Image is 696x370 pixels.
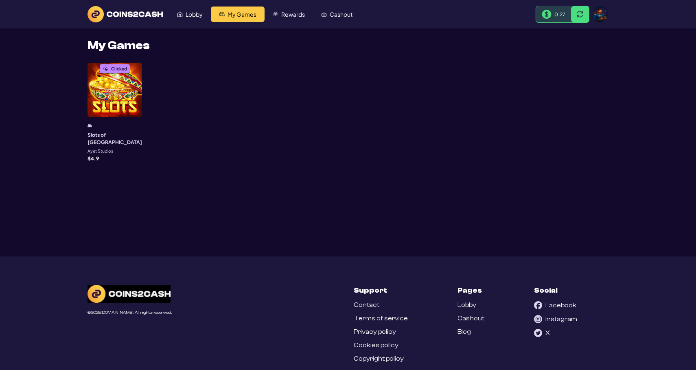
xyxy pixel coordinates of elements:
[186,11,203,17] span: Lobby
[457,285,482,296] h3: Pages
[534,315,542,323] img: Instagram
[273,11,278,17] img: Rewards
[281,11,305,17] span: Rewards
[88,131,142,146] h3: Slots of [GEOGRAPHIC_DATA]
[354,355,404,363] a: Copyright policy
[534,301,576,309] a: Facebook
[354,342,398,349] a: Cookies policy
[534,329,542,337] img: X
[534,315,577,323] a: Instagram
[177,11,183,17] img: Lobby
[354,328,396,336] a: Privacy policy
[554,11,565,18] span: 0.27
[457,328,471,336] a: Blog
[88,123,92,128] img: android
[457,315,484,322] a: Cashout
[265,7,313,22] a: Rewards
[169,7,211,22] a: Lobby
[88,40,150,51] h1: My Games
[354,315,408,322] a: Terms of service
[228,11,256,17] span: My Games
[321,11,327,17] img: Cashout
[534,285,558,296] h3: Social
[111,67,127,71] div: Clicked
[354,301,379,309] a: Contact
[211,7,265,22] a: My Games
[534,329,550,337] a: X
[457,301,476,309] a: Lobby
[88,311,172,315] div: © 2025 [DOMAIN_NAME]. All rights reserved.
[219,11,225,17] img: My Games
[542,10,552,19] img: Money Bill
[354,285,387,296] h3: Support
[88,6,163,22] img: logo text
[88,285,171,303] img: C2C Logo
[103,66,108,72] img: Clicked
[88,156,99,161] p: $ 4.9
[534,301,542,309] img: Facebook
[313,7,361,22] a: Cashout
[592,6,608,22] img: avatar
[330,11,352,17] span: Cashout
[88,149,113,153] p: Ayet Studios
